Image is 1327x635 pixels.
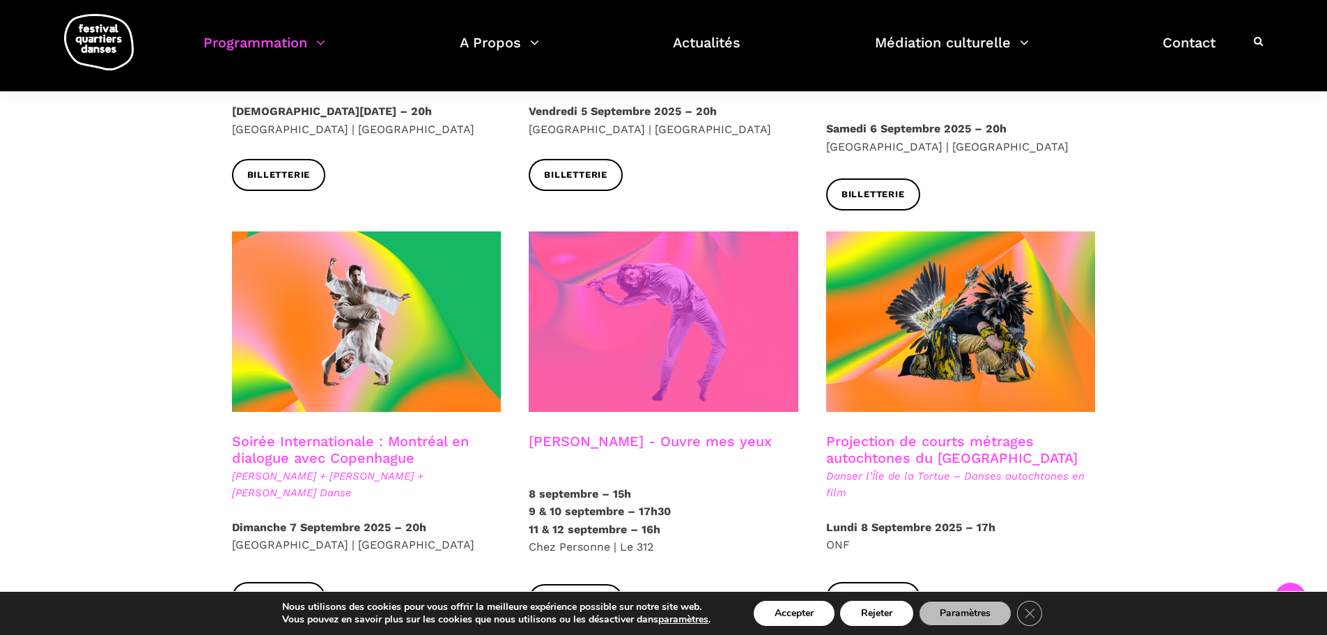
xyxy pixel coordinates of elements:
[282,601,711,613] p: Nous utilisons des cookies pour vous offrir la meilleure expérience possible sur notre site web.
[247,168,311,183] span: Billetterie
[529,433,772,468] h3: [PERSON_NAME] - Ouvre mes yeux
[826,519,1096,554] p: ONF
[875,31,1029,72] a: Médiation culturelle
[232,521,426,534] strong: Dimanche 7 Septembre 2025 – 20h
[826,433,1096,468] h3: Projection de courts métrages autochtones du [GEOGRAPHIC_DATA]
[232,159,326,190] a: Billetterie
[203,31,325,72] a: Programmation
[673,31,740,72] a: Actualités
[232,105,432,118] strong: [DEMOGRAPHIC_DATA][DATE] – 20h
[529,159,623,190] a: Billetterie
[529,487,631,500] strong: 8 septembre – 15h
[658,613,708,626] button: paramètres
[232,519,502,554] p: [GEOGRAPHIC_DATA] | [GEOGRAPHIC_DATA]
[529,105,717,118] strong: Vendredi 5 Septembre 2025 – 20h
[1163,31,1216,72] a: Contact
[840,601,913,626] button: Rejeter
[232,582,326,613] a: Billetterie
[232,468,502,501] span: [PERSON_NAME] + [PERSON_NAME] + [PERSON_NAME] Danse
[232,433,469,466] a: Soirée Internationale : Montréal en dialogue avec Copenhague
[826,122,1007,135] strong: Samedi 6 Septembre 2025 – 20h
[1017,601,1042,626] button: Close GDPR Cookie Banner
[460,31,539,72] a: A Propos
[529,102,798,138] p: [GEOGRAPHIC_DATA] | [GEOGRAPHIC_DATA]
[529,485,798,556] p: Chez Personne | Le 312
[826,468,1096,501] span: Danser l’Île de la Tortue – Danses autochtones en film
[232,102,502,138] p: [GEOGRAPHIC_DATA] | [GEOGRAPHIC_DATA]
[544,168,607,183] span: Billetterie
[919,601,1011,626] button: Paramètres
[841,188,905,202] span: Billetterie
[529,505,671,536] strong: 9 & 10 septembre – 17h30 11 & 12 septembre – 16h
[826,582,920,613] a: Billetterie
[826,120,1096,155] p: [GEOGRAPHIC_DATA] | [GEOGRAPHIC_DATA]
[826,521,995,534] strong: Lundi 8 Septembre 2025 – 17h
[754,601,835,626] button: Accepter
[64,14,134,70] img: logo-fqd-med
[826,178,920,210] a: Billetterie
[282,613,711,626] p: Vous pouvez en savoir plus sur les cookies que nous utilisons ou les désactiver dans .
[529,584,623,615] a: Billetterie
